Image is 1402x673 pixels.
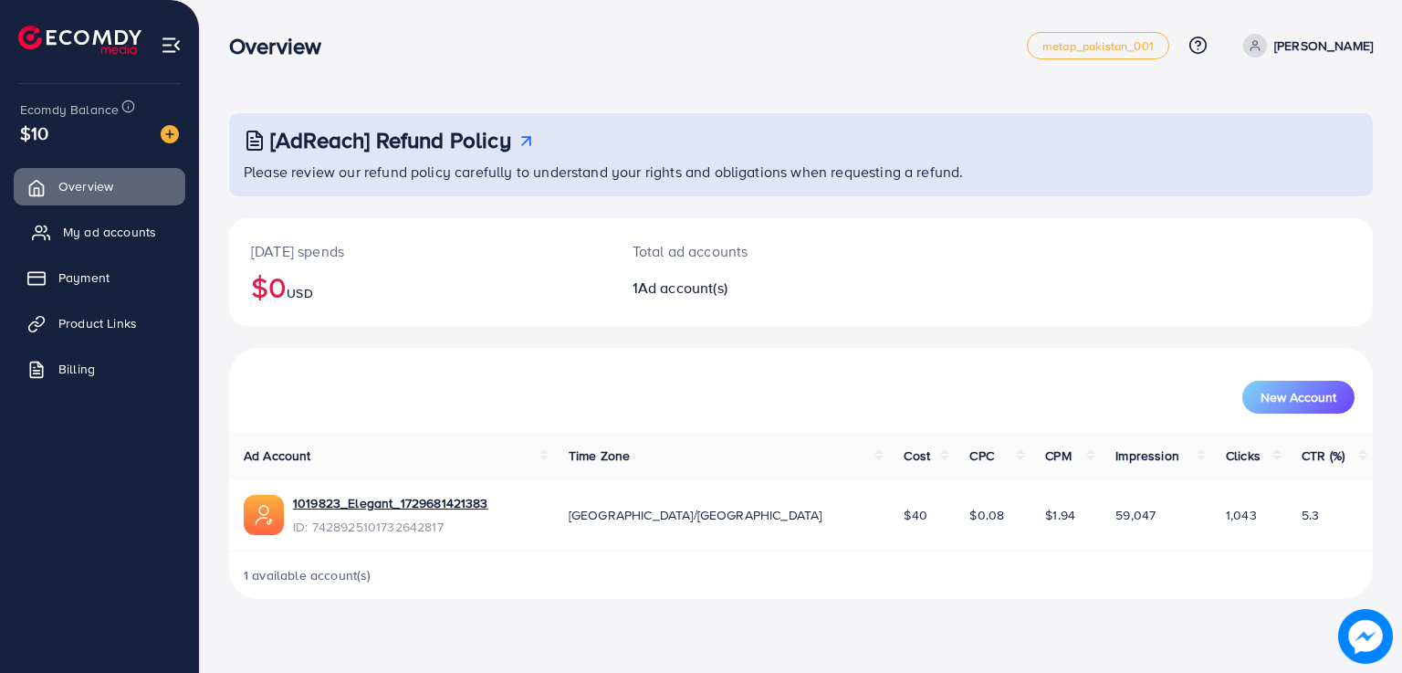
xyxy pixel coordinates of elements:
[14,259,185,296] a: Payment
[1045,447,1071,465] span: CPM
[20,100,119,119] span: Ecomdy Balance
[161,125,179,143] img: image
[633,240,874,262] p: Total ad accounts
[1236,34,1373,58] a: [PERSON_NAME]
[633,279,874,297] h2: 1
[1115,506,1156,524] span: 59,047
[904,506,926,524] span: $40
[14,214,185,250] a: My ad accounts
[569,447,630,465] span: Time Zone
[293,494,488,512] a: 1019823_Elegant_1729681421383
[969,506,1004,524] span: $0.08
[58,268,110,287] span: Payment
[1226,506,1257,524] span: 1,043
[904,447,930,465] span: Cost
[1302,506,1319,524] span: 5.3
[244,447,311,465] span: Ad Account
[1115,447,1179,465] span: Impression
[1338,609,1393,664] img: image
[58,177,113,195] span: Overview
[1027,32,1169,59] a: metap_pakistan_001
[287,284,312,302] span: USD
[1045,506,1075,524] span: $1.94
[244,566,371,584] span: 1 available account(s)
[244,495,284,535] img: ic-ads-acc.e4c84228.svg
[63,223,156,241] span: My ad accounts
[18,26,141,54] img: logo
[161,35,182,56] img: menu
[244,161,1362,183] p: Please review our refund policy carefully to understand your rights and obligations when requesti...
[251,240,589,262] p: [DATE] spends
[969,447,993,465] span: CPC
[1274,35,1373,57] p: [PERSON_NAME]
[251,269,589,304] h2: $0
[569,506,822,524] span: [GEOGRAPHIC_DATA]/[GEOGRAPHIC_DATA]
[58,360,95,378] span: Billing
[1302,447,1344,465] span: CTR (%)
[14,305,185,342] a: Product Links
[20,120,48,146] span: $10
[1226,447,1261,465] span: Clicks
[229,33,336,59] h3: Overview
[14,168,185,205] a: Overview
[14,351,185,387] a: Billing
[58,314,137,332] span: Product Links
[293,518,488,536] span: ID: 7428925101732642817
[1261,391,1336,404] span: New Account
[1042,40,1154,52] span: metap_pakistan_001
[270,127,511,153] h3: [AdReach] Refund Policy
[1242,381,1355,414] button: New Account
[638,278,727,298] span: Ad account(s)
